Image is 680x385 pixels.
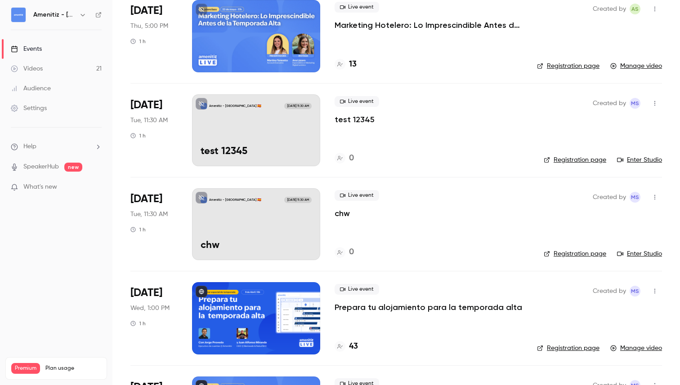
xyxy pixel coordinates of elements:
[335,341,358,353] a: 43
[593,286,626,296] span: Created by
[349,341,358,353] h4: 43
[23,182,57,192] span: What's new
[64,163,82,172] span: new
[349,246,354,258] h4: 0
[130,38,146,45] div: 1 h
[130,192,162,206] span: [DATE]
[192,188,320,260] a: chwAmenitiz - [GEOGRAPHIC_DATA] 🇪🇸[DATE] 11:30 AMchw
[130,132,146,139] div: 1 h
[617,155,662,164] a: Enter Studio
[192,94,320,166] a: test 12345Amenitiz - [GEOGRAPHIC_DATA] 🇪🇸[DATE] 11:30 AMtest 12345
[130,116,168,125] span: Tue, 11:30 AM
[201,146,312,158] p: test 12345
[631,98,639,109] span: MS
[130,286,162,300] span: [DATE]
[130,304,170,313] span: Wed, 1:00 PM
[335,58,357,71] a: 13
[11,363,40,374] span: Premium
[130,22,168,31] span: Thu, 5:00 PM
[537,62,599,71] a: Registration page
[11,64,43,73] div: Videos
[617,249,662,258] a: Enter Studio
[130,210,168,219] span: Tue, 11:30 AM
[631,192,639,203] span: MS
[335,114,375,125] a: test 12345
[284,197,311,203] span: [DATE] 11:30 AM
[11,104,47,113] div: Settings
[630,4,640,14] span: Antonio Sottosanti
[593,4,626,14] span: Created by
[130,188,178,260] div: Apr 22 Tue, 11:30 AM (Europe/Madrid)
[335,20,523,31] a: Marketing Hotelero: Lo Imprescindible Antes de la Temporada Alta
[335,2,379,13] span: Live event
[91,183,102,191] iframe: Noticeable Trigger
[335,246,354,258] a: 0
[11,84,51,93] div: Audience
[130,226,146,233] div: 1 h
[349,58,357,71] h4: 13
[45,365,101,372] span: Plan usage
[335,284,379,295] span: Live event
[631,4,639,14] span: AS
[130,4,162,18] span: [DATE]
[130,94,178,166] div: Apr 29 Tue, 11:30 AM (Europe/Madrid)
[23,142,36,151] span: Help
[23,162,59,172] a: SpeakerHub
[11,44,42,53] div: Events
[11,8,26,22] img: Amenitiz - España 🇪🇸
[610,62,662,71] a: Manage video
[130,98,162,112] span: [DATE]
[593,98,626,109] span: Created by
[544,155,606,164] a: Registration page
[544,249,606,258] a: Registration page
[33,10,76,19] h6: Amenitiz - [GEOGRAPHIC_DATA] 🇪🇸
[209,198,261,202] p: Amenitiz - [GEOGRAPHIC_DATA] 🇪🇸
[630,192,640,203] span: Maria Serra
[610,344,662,353] a: Manage video
[537,344,599,353] a: Registration page
[631,286,639,296] span: MS
[630,286,640,296] span: Maria Serra
[630,98,640,109] span: Maria Serra
[349,152,354,164] h4: 0
[11,142,102,151] li: help-dropdown-opener
[209,104,261,108] p: Amenitiz - [GEOGRAPHIC_DATA] 🇪🇸
[201,240,312,252] p: chw
[335,190,379,201] span: Live event
[130,282,178,354] div: Apr 9 Wed, 1:00 PM (Europe/Madrid)
[335,152,354,164] a: 0
[284,103,311,109] span: [DATE] 11:30 AM
[335,208,350,219] a: chw
[335,302,522,313] a: Prepara tu alojamiento para la temporada alta
[593,192,626,203] span: Created by
[130,320,146,327] div: 1 h
[335,96,379,107] span: Live event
